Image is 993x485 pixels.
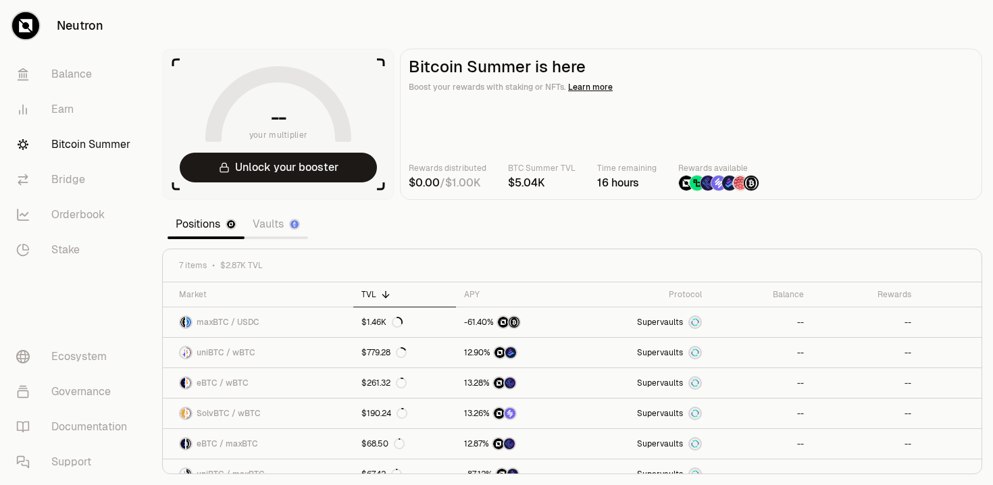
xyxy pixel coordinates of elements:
a: Ecosystem [5,339,146,374]
a: Positions [168,211,245,238]
img: Supervaults [690,347,701,358]
img: NTRN [493,438,504,449]
div: $68.50 [361,438,405,449]
a: SupervaultsSupervaults [576,338,710,367]
div: Rewards [820,289,911,300]
a: NTRNStructured Points [456,307,576,337]
img: SolvBTC Logo [180,408,185,419]
div: $190.24 [361,408,407,419]
a: Orderbook [5,197,146,232]
img: wBTC Logo [186,347,191,358]
a: SupervaultsSupervaults [576,307,710,337]
img: Supervaults [690,438,701,449]
span: Supervaults [637,438,683,449]
a: -- [710,307,813,337]
button: NTRNEtherFi Points [464,376,568,390]
span: Supervaults [637,347,683,358]
a: Bitcoin Summer [5,127,146,162]
a: Stake [5,232,146,267]
span: $2.87K TVL [220,260,263,271]
span: eBTC / maxBTC [197,438,258,449]
a: eBTC LogowBTC LogoeBTC / wBTC [163,368,353,398]
span: Supervaults [637,408,683,419]
span: SolvBTC / wBTC [197,408,261,419]
a: NTRNEtherFi Points [456,368,576,398]
button: Unlock your booster [180,153,377,182]
a: -- [812,429,919,459]
button: NTRNStructured Points [464,315,568,329]
a: Support [5,444,146,480]
img: Bedrock Diamonds [505,347,516,358]
a: SupervaultsSupervaults [576,429,710,459]
a: SolvBTC LogowBTC LogoSolvBTC / wBTC [163,399,353,428]
img: EtherFi Points [701,176,715,190]
img: EtherFi Points [505,378,515,388]
a: -- [710,338,813,367]
img: Bedrock Diamonds [722,176,737,190]
div: / [409,175,486,191]
span: Learn more [568,82,613,93]
a: $68.50 [353,429,456,459]
button: NTRNEtherFi Points [464,437,568,451]
a: -- [710,429,813,459]
a: Documentation [5,409,146,444]
img: EtherFi Points [504,438,515,449]
span: your multiplier [249,128,308,142]
img: Bedrock Diamonds [507,469,518,480]
a: maxBTC LogoUSDC LogomaxBTC / USDC [163,307,353,337]
button: NTRNBedrock Diamonds [464,346,568,359]
div: Protocol [584,289,702,300]
span: 7 items [179,260,207,271]
a: Earn [5,92,146,127]
img: Supervaults [690,408,701,419]
span: Supervaults [637,378,683,388]
div: Market [179,289,345,300]
img: NTRN [498,317,509,328]
p: Boost your rewards with staking or NFTs. [409,80,973,94]
div: $779.28 [361,347,407,358]
img: Solv Points [505,408,515,419]
img: Structured Points [509,317,519,328]
span: maxBTC / USDC [197,317,259,328]
img: eBTC Logo [180,438,185,449]
h1: -- [271,107,286,128]
a: -- [812,338,919,367]
a: Bridge [5,162,146,197]
img: NTRN [494,347,505,358]
a: -- [710,399,813,428]
button: NTRNSolv Points [464,407,568,420]
img: Ethereum Logo [290,220,299,228]
img: maxBTC Logo [186,469,191,480]
a: NTRNSolv Points [456,399,576,428]
p: Time remaining [597,161,657,175]
a: Governance [5,374,146,409]
a: -- [812,368,919,398]
img: NTRN [496,469,507,480]
a: SupervaultsSupervaults [576,368,710,398]
span: Supervaults [637,317,683,328]
img: maxBTC Logo [180,317,185,328]
img: NTRN [494,378,505,388]
a: NTRNBedrock Diamonds [456,338,576,367]
div: APY [464,289,568,300]
h2: Bitcoin Summer is here [409,57,973,76]
img: NTRN [494,408,505,419]
a: $1.46K [353,307,456,337]
div: Balance [718,289,805,300]
img: Supervaults [690,378,701,388]
p: BTC Summer TVL [508,161,576,175]
img: NTRN [679,176,694,190]
img: wBTC Logo [186,408,191,419]
a: NTRNEtherFi Points [456,429,576,459]
img: wBTC Logo [186,378,191,388]
a: SupervaultsSupervaults [576,399,710,428]
a: eBTC LogomaxBTC LogoeBTC / maxBTC [163,429,353,459]
img: Structured Points [744,176,759,190]
div: $1.46K [361,317,403,328]
a: $261.32 [353,368,456,398]
a: -- [812,307,919,337]
p: Rewards available [678,161,759,175]
a: $190.24 [353,399,456,428]
div: $67.42 [361,469,402,480]
img: USDC Logo [186,317,191,328]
